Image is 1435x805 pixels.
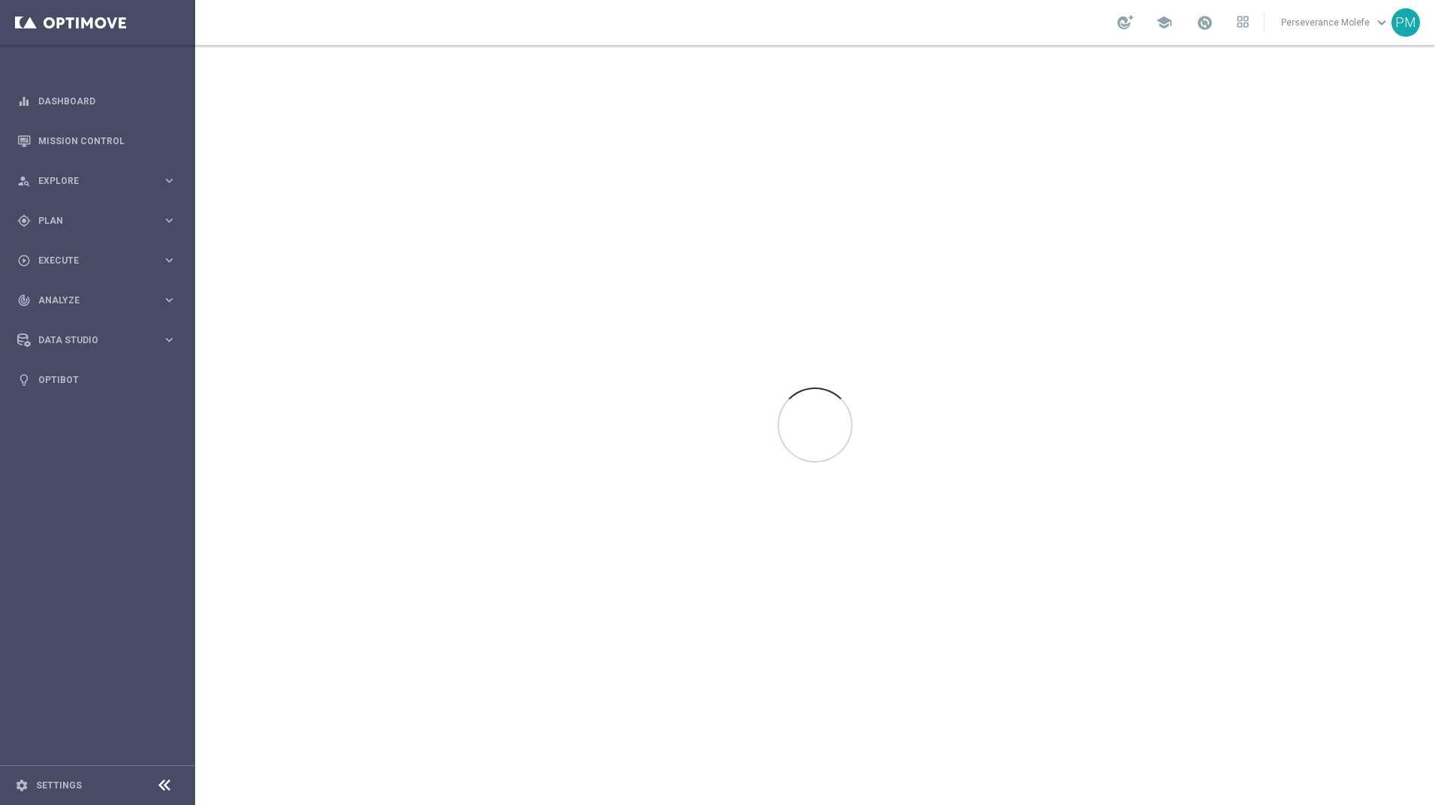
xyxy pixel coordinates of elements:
[1373,14,1390,31] span: keyboard_arrow_down
[17,255,177,267] button: play_circle_outline Execute keyboard_arrow_right
[17,174,162,188] div: Explore
[17,294,31,307] i: track_changes
[38,121,176,161] a: Mission Control
[38,216,162,225] span: Plan
[17,333,162,347] div: Data Studio
[17,214,31,228] i: gps_fixed
[38,296,162,305] span: Analyze
[17,135,177,147] button: Mission Control
[1156,14,1172,31] span: school
[17,174,31,188] i: person_search
[162,213,176,228] i: keyboard_arrow_right
[17,373,31,387] i: lightbulb
[17,175,177,187] button: person_search Explore keyboard_arrow_right
[17,95,31,108] i: equalizer
[38,176,162,185] span: Explore
[1391,8,1420,37] div: PM
[1280,11,1391,34] a: Perseverance Molefekeyboard_arrow_down
[17,334,177,346] button: Data Studio keyboard_arrow_right
[162,253,176,267] i: keyboard_arrow_right
[17,294,177,306] button: track_changes Analyze keyboard_arrow_right
[36,781,82,790] a: Settings
[17,215,177,227] button: gps_fixed Plan keyboard_arrow_right
[38,256,162,265] span: Execute
[17,374,177,386] button: lightbulb Optibot
[38,360,176,399] a: Optibot
[15,779,29,792] i: settings
[162,293,176,307] i: keyboard_arrow_right
[162,173,176,188] i: keyboard_arrow_right
[162,333,176,347] i: keyboard_arrow_right
[17,214,162,228] div: Plan
[17,360,176,399] div: Optibot
[38,81,176,121] a: Dashboard
[38,336,162,345] span: Data Studio
[17,121,176,161] div: Mission Control
[17,294,162,307] div: Analyze
[17,81,176,121] div: Dashboard
[17,254,162,267] div: Execute
[17,254,31,267] i: play_circle_outline
[17,95,177,107] button: equalizer Dashboard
